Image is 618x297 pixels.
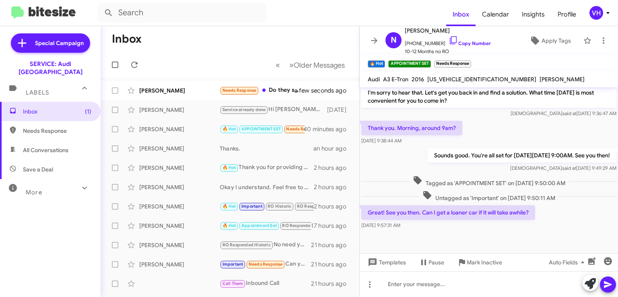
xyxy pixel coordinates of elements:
span: Save a Deal [23,165,53,173]
span: Labels [26,89,49,96]
span: 🔥 Hot [222,165,236,170]
a: Copy Number [449,40,491,46]
span: [DATE] 9:38:44 AM [361,138,402,144]
div: No rush or worries at all, your health comes first. Let us know when you're ready and we'll set i... [220,202,314,211]
span: [DEMOGRAPHIC_DATA] [DATE] 9:49:29 AM [510,165,616,171]
span: Mark Inactive [467,255,502,270]
span: Older Messages [294,61,345,70]
div: 2 hours ago [314,164,353,172]
button: Pause [412,255,451,270]
div: 21 hours ago [311,260,353,268]
div: [PERSON_NAME] [139,106,220,114]
div: [PERSON_NAME] [139,164,220,172]
span: said at [562,165,576,171]
div: [PERSON_NAME] [139,241,220,249]
span: Templates [366,255,406,270]
p: Great! See you then. Can I get a loaner car if it will take awhile? [361,205,535,220]
span: A3 E-Tron [383,76,408,83]
h1: Inbox [112,33,142,45]
div: 17 hours ago [311,222,353,230]
div: Hi [PERSON_NAME] this is [PERSON_NAME] at Audi [GEOGRAPHIC_DATA]. I wanted to check in with you a... [220,105,327,114]
div: [DATE] [327,106,353,114]
div: Thank you for providing that. Yes, you still have your last pre-paid maintenance with Audi Care f... [220,163,314,172]
div: [PERSON_NAME] [139,87,220,95]
span: Important [241,204,262,209]
span: RO Historic [268,204,291,209]
span: Inbox [23,107,91,115]
small: 🔥 Hot [368,60,385,68]
span: Call Them [222,281,243,286]
span: 🔥 Hot [222,204,236,209]
span: [US_VEHICLE_IDENTIFICATION_NUMBER] [427,76,536,83]
span: Insights [515,3,551,26]
span: Needs Response [222,88,257,93]
span: Needs Response [23,127,91,135]
span: Auto Fields [549,255,587,270]
button: VH [583,6,609,20]
span: RO Responded Historic [222,242,271,248]
button: Templates [360,255,412,270]
small: Needs Response [434,60,471,68]
small: APPOINTMENT SET [388,60,431,68]
button: Next [284,57,350,73]
div: Ok thanks so much. [220,221,311,230]
span: 2016 [412,76,424,83]
div: an hour ago [313,144,353,153]
span: « [276,60,280,70]
a: Special Campaign [11,33,90,53]
span: said at [562,110,577,116]
span: Needs Response [286,126,320,132]
div: VH [589,6,603,20]
span: Appointment Set [241,223,277,228]
span: [PERSON_NAME] [405,26,491,35]
div: 2 hours ago [314,183,353,191]
span: Special Campaign [35,39,84,47]
div: No need yet. Thanks. [220,240,311,250]
span: RO Responded Historic [282,223,330,228]
div: 21 hours ago [311,241,353,249]
span: Untagged as 'Important' on [DATE] 9:50:11 AM [419,190,558,202]
span: Needs Response [249,262,283,267]
div: Thanks. [220,144,313,153]
span: Service already done [222,107,266,112]
span: All Conversations [23,146,68,154]
div: [PERSON_NAME] [139,260,220,268]
button: Previous [271,57,285,73]
span: (1) [85,107,91,115]
div: [PERSON_NAME] [139,222,220,230]
span: [PERSON_NAME] [540,76,585,83]
div: Can you help resolve this under a warranty fix? [220,260,311,269]
input: Search [97,3,266,23]
button: Mark Inactive [451,255,509,270]
div: [PERSON_NAME] [139,144,220,153]
div: Okay I understand. Feel free to reach out if I can help in the future!👍 [220,183,314,191]
a: Profile [551,3,583,26]
p: Sounds good. You're all set for [DATE][DATE] 9:00AM. See you then! [428,148,616,163]
div: [PERSON_NAME] [139,183,220,191]
span: 🔥 Hot [222,223,236,228]
div: [PERSON_NAME] [139,202,220,210]
span: 10-12 Months no RO [405,47,491,56]
button: Auto Fields [542,255,594,270]
a: Inbox [446,3,476,26]
span: Pause [428,255,444,270]
span: Apply Tags [542,33,571,48]
div: [PERSON_NAME] [139,125,220,133]
span: [PHONE_NUMBER] [405,35,491,47]
div: 40 minutes ago [305,125,353,133]
span: [DATE] 9:57:31 AM [361,222,400,228]
div: a few seconds ago [305,87,353,95]
p: I'm sorry to hear that. Let's get you back in and find a solution. What time [DATE] is most conve... [361,85,616,108]
button: Apply Tags [520,33,579,48]
span: [DEMOGRAPHIC_DATA] [DATE] 9:36:47 AM [511,110,616,116]
div: 2 hours ago [314,202,353,210]
span: APPOINTMENT SET [241,126,281,132]
span: 🔥 Hot [222,126,236,132]
a: Calendar [476,3,515,26]
div: Great! See you then. Can I get a loaner car if it will take awhile? [220,124,305,134]
span: » [289,60,294,70]
span: Tagged as 'APPOINTMENT SET' on [DATE] 9:50:00 AM [410,175,569,187]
